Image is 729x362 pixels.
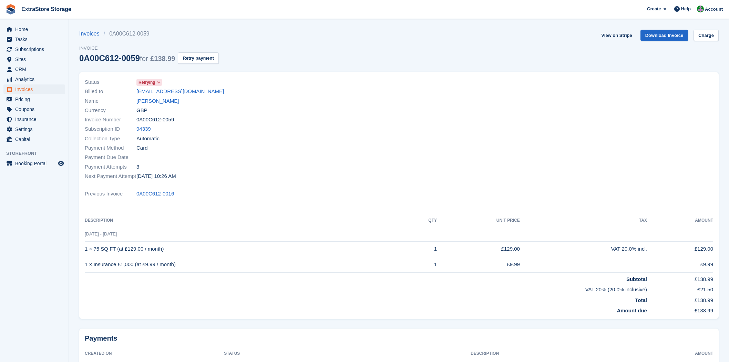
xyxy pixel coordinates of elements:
[136,125,151,133] a: 94339
[471,348,643,359] th: Description
[643,348,713,359] th: Amount
[79,30,219,38] nav: breadcrumbs
[15,34,57,44] span: Tasks
[15,124,57,134] span: Settings
[15,159,57,168] span: Booking Portal
[6,4,16,14] img: stora-icon-8386f47178a22dfd0bd8f6a31ec36ba5ce8667c1dd55bd0f319d3a0aa187defe.svg
[140,55,148,62] span: for
[57,159,65,168] a: Preview store
[178,52,218,64] button: Retry payment
[15,54,57,64] span: Sites
[3,34,65,44] a: menu
[437,241,520,257] td: £129.00
[136,144,148,152] span: Card
[15,74,57,84] span: Analytics
[85,334,713,343] h2: Payments
[3,84,65,94] a: menu
[635,297,647,303] strong: Total
[407,215,437,226] th: QTY
[85,231,117,237] span: [DATE] - [DATE]
[647,272,713,283] td: £138.99
[617,308,647,313] strong: Amount due
[138,79,155,86] span: Retrying
[85,190,136,198] span: Previous Invoice
[3,54,65,64] a: menu
[647,257,713,272] td: £9.99
[15,94,57,104] span: Pricing
[647,241,713,257] td: £129.00
[697,6,704,12] img: Grant Daniel
[598,30,635,41] a: View on Stripe
[705,6,723,13] span: Account
[407,241,437,257] td: 1
[85,88,136,95] span: Billed to
[15,114,57,124] span: Insurance
[79,30,104,38] a: Invoices
[85,97,136,105] span: Name
[6,150,69,157] span: Storefront
[136,190,174,198] a: 0A00C612-0016
[136,78,162,86] a: Retrying
[136,97,179,105] a: [PERSON_NAME]
[85,116,136,124] span: Invoice Number
[85,241,407,257] td: 1 × 75 SQ FT (at £129.00 / month)
[136,116,174,124] span: 0A00C612-0059
[437,257,520,272] td: £9.99
[3,94,65,104] a: menu
[3,124,65,134] a: menu
[647,294,713,304] td: £138.99
[19,3,74,15] a: ExtraStore Storage
[3,24,65,34] a: menu
[85,153,136,161] span: Payment Due Date
[85,107,136,114] span: Currency
[647,283,713,294] td: £21.50
[681,6,691,12] span: Help
[3,159,65,168] a: menu
[3,104,65,114] a: menu
[85,257,407,272] td: 1 × Insurance £1,000 (at £9.99 / month)
[15,134,57,144] span: Capital
[15,24,57,34] span: Home
[520,215,647,226] th: Tax
[647,6,661,12] span: Create
[407,257,437,272] td: 1
[136,107,147,114] span: GBP
[85,135,136,143] span: Collection Type
[3,64,65,74] a: menu
[626,276,647,282] strong: Subtotal
[85,78,136,86] span: Status
[647,304,713,315] td: £138.99
[136,135,160,143] span: Automatic
[15,104,57,114] span: Coupons
[136,88,224,95] a: [EMAIL_ADDRESS][DOMAIN_NAME]
[85,348,224,359] th: Created On
[85,144,136,152] span: Payment Method
[15,84,57,94] span: Invoices
[437,215,520,226] th: Unit Price
[640,30,688,41] a: Download Invoice
[136,163,139,171] span: 3
[85,125,136,133] span: Subscription ID
[85,163,136,171] span: Payment Attempts
[3,44,65,54] a: menu
[224,348,471,359] th: Status
[647,215,713,226] th: Amount
[694,30,719,41] a: Charge
[85,215,407,226] th: Description
[85,283,647,294] td: VAT 20% (20.0% inclusive)
[520,245,647,253] div: VAT 20.0% incl.
[3,134,65,144] a: menu
[15,64,57,74] span: CRM
[15,44,57,54] span: Subscriptions
[85,172,136,180] span: Next Payment Attempt
[150,55,175,62] span: £138.99
[79,53,175,63] div: 0A00C612-0059
[3,74,65,84] a: menu
[3,114,65,124] a: menu
[136,172,176,180] time: 2025-08-12 09:26:49 UTC
[79,45,219,52] span: Invoice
